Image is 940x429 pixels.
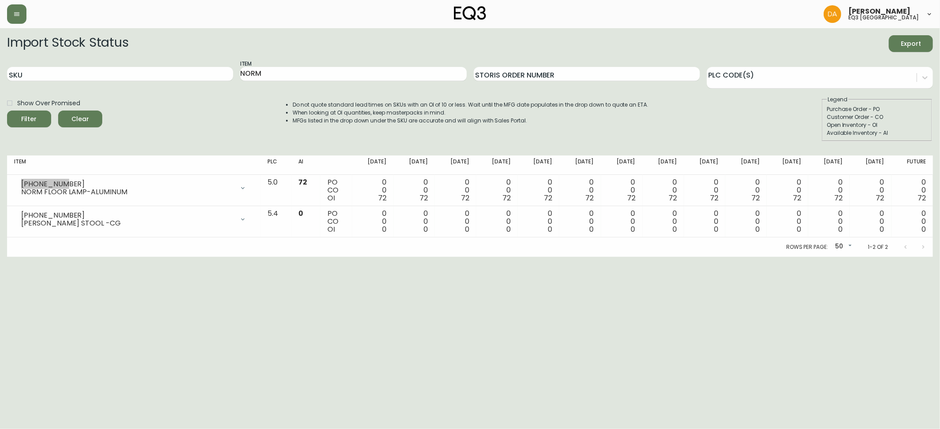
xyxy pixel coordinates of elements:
[691,210,718,233] div: 0 0
[751,193,760,203] span: 72
[691,178,718,202] div: 0 0
[14,178,253,198] div: [PHONE_NUMBER]NORM FLOOR LAMP-ALUMINUM
[327,178,345,202] div: PO CO
[359,178,386,202] div: 0 0
[566,210,594,233] div: 0 0
[299,177,308,187] span: 72
[559,155,601,175] th: [DATE]
[899,178,926,202] div: 0 0
[669,193,677,203] span: 72
[401,210,428,233] div: 0 0
[566,178,594,202] div: 0 0
[548,224,552,234] span: 0
[525,210,552,233] div: 0 0
[832,240,854,254] div: 50
[293,101,649,109] li: Do not quote standard lead times on SKUs with an OI of 10 or less. Wait until the MFG date popula...
[793,193,801,203] span: 72
[684,155,725,175] th: [DATE]
[827,105,927,113] div: Purchase Order - PO
[827,113,927,121] div: Customer Order - CO
[58,111,102,127] button: Clear
[525,178,552,202] div: 0 0
[14,210,253,229] div: [PHONE_NUMBER][PERSON_NAME] STOOL -CG
[650,178,677,202] div: 0 0
[293,117,649,125] li: MFGs listed in the drop down under the SKU are accurate and will align with Sales Portal.
[608,178,635,202] div: 0 0
[424,224,428,234] span: 0
[382,224,386,234] span: 0
[808,155,850,175] th: [DATE]
[359,210,386,233] div: 0 0
[260,206,291,237] td: 5.4
[815,178,843,202] div: 0 0
[710,193,718,203] span: 72
[7,155,260,175] th: Item
[461,193,469,203] span: 72
[918,193,926,203] span: 72
[506,224,511,234] span: 0
[454,6,487,20] img: logo
[774,210,801,233] div: 0 0
[827,96,848,104] legend: Legend
[774,178,801,202] div: 0 0
[627,193,635,203] span: 72
[601,155,643,175] th: [DATE]
[21,188,234,196] div: NORM FLOOR LAMP-ALUMINUM
[260,155,291,175] th: PLC
[327,193,335,203] span: OI
[725,155,767,175] th: [DATE]
[476,155,518,175] th: [DATE]
[857,178,884,202] div: 0 0
[631,224,635,234] span: 0
[292,155,320,175] th: AI
[378,193,386,203] span: 72
[848,8,910,15] span: [PERSON_NAME]
[835,193,843,203] span: 72
[442,178,469,202] div: 0 0
[767,155,808,175] th: [DATE]
[786,243,828,251] p: Rows per page:
[327,210,345,233] div: PO CO
[643,155,684,175] th: [DATE]
[857,210,884,233] div: 0 0
[327,224,335,234] span: OI
[827,129,927,137] div: Available Inventory - AI
[899,210,926,233] div: 0 0
[586,193,594,203] span: 72
[483,178,511,202] div: 0 0
[896,38,926,49] span: Export
[502,193,511,203] span: 72
[544,193,552,203] span: 72
[17,99,80,108] span: Show Over Promised
[299,208,304,218] span: 0
[876,193,884,203] span: 72
[797,224,801,234] span: 0
[880,224,884,234] span: 0
[352,155,394,175] th: [DATE]
[755,224,760,234] span: 0
[21,219,234,227] div: [PERSON_NAME] STOOL -CG
[827,121,927,129] div: Open Inventory - OI
[21,211,234,219] div: [PHONE_NUMBER]
[7,111,51,127] button: Filter
[714,224,718,234] span: 0
[921,224,926,234] span: 0
[293,109,649,117] li: When looking at OI quantities, keep masterpacks in mind.
[732,178,760,202] div: 0 0
[868,243,888,251] p: 1-2 of 2
[420,193,428,203] span: 72
[850,155,891,175] th: [DATE]
[483,210,511,233] div: 0 0
[848,15,919,20] h5: eq3 [GEOGRAPHIC_DATA]
[260,175,291,206] td: 5.0
[435,155,476,175] th: [DATE]
[65,114,95,125] span: Clear
[442,210,469,233] div: 0 0
[401,178,428,202] div: 0 0
[815,210,843,233] div: 0 0
[394,155,435,175] th: [DATE]
[732,210,760,233] div: 0 0
[518,155,559,175] th: [DATE]
[824,5,841,23] img: dd1a7e8db21a0ac8adbf82b84ca05374
[672,224,677,234] span: 0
